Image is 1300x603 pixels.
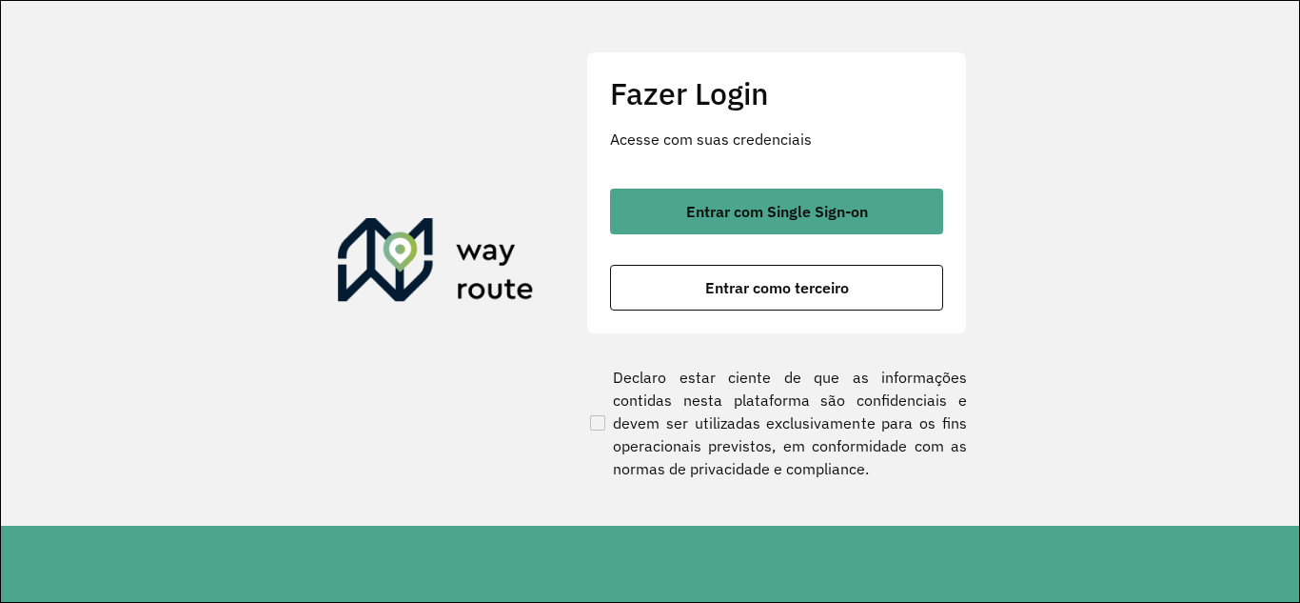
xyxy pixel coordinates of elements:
button: button [610,265,943,311]
label: Declaro estar ciente de que as informações contidas nesta plataforma são confidenciais e devem se... [586,366,967,480]
p: Acesse com suas credenciais [610,128,943,151]
span: Entrar com Single Sign-on [686,204,868,219]
span: Entrar como terceiro [705,280,849,295]
h2: Fazer Login [610,75,943,111]
img: Roteirizador AmbevTech [338,218,534,310]
button: button [610,189,943,234]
